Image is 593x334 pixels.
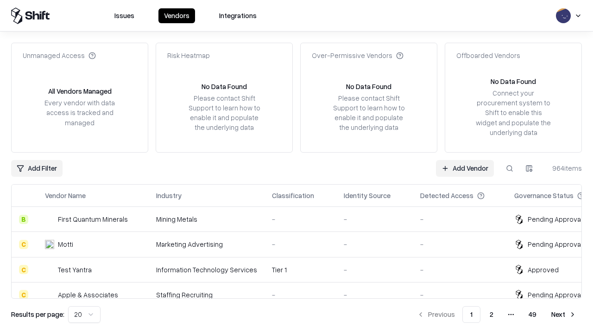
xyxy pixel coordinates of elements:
button: Next [546,306,582,323]
div: Marketing Advertising [156,239,257,249]
div: Governance Status [514,191,574,200]
div: Motti [58,239,73,249]
img: Motti [45,240,54,249]
button: Issues [109,8,140,23]
div: Unmanaged Access [23,51,96,60]
div: Staffing Recruiting [156,290,257,300]
button: 49 [521,306,544,323]
div: C [19,240,28,249]
div: First Quantum Minerals [58,214,128,224]
button: Vendors [158,8,195,23]
div: Industry [156,191,182,200]
div: - [344,239,405,249]
button: 2 [482,306,501,323]
div: Detected Access [420,191,473,200]
div: Over-Permissive Vendors [312,51,404,60]
div: Offboarded Vendors [456,51,520,60]
div: - [344,265,405,275]
div: All Vendors Managed [48,86,112,96]
button: Integrations [214,8,262,23]
div: - [272,290,329,300]
div: Every vendor with data access is tracked and managed [41,98,118,127]
div: - [420,214,499,224]
img: First Quantum Minerals [45,215,54,224]
img: Apple & Associates [45,290,54,299]
div: Risk Heatmap [167,51,210,60]
div: - [420,239,499,249]
button: 1 [462,306,480,323]
div: Test Yantra [58,265,92,275]
div: - [344,214,405,224]
div: - [344,290,405,300]
div: Pending Approval [528,290,582,300]
div: Vendor Name [45,191,86,200]
div: No Data Found [346,82,391,91]
div: Connect your procurement system to Shift to enable this widget and populate the underlying data [475,88,552,137]
div: B [19,215,28,224]
button: Add Filter [11,160,63,177]
div: C [19,265,28,274]
div: Please contact Shift Support to learn how to enable it and populate the underlying data [186,93,263,133]
img: Test Yantra [45,265,54,274]
div: 964 items [545,163,582,173]
div: Information Technology Services [156,265,257,275]
a: Add Vendor [436,160,494,177]
div: - [420,290,499,300]
div: Mining Metals [156,214,257,224]
div: No Data Found [491,77,536,86]
div: - [272,214,329,224]
div: - [420,265,499,275]
div: Please contact Shift Support to learn how to enable it and populate the underlying data [330,93,407,133]
div: Pending Approval [528,214,582,224]
div: Approved [528,265,559,275]
div: Classification [272,191,314,200]
div: No Data Found [202,82,247,91]
nav: pagination [411,306,582,323]
div: - [272,239,329,249]
div: Pending Approval [528,239,582,249]
p: Results per page: [11,309,64,319]
div: C [19,290,28,299]
div: Apple & Associates [58,290,118,300]
div: Identity Source [344,191,391,200]
div: Tier 1 [272,265,329,275]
